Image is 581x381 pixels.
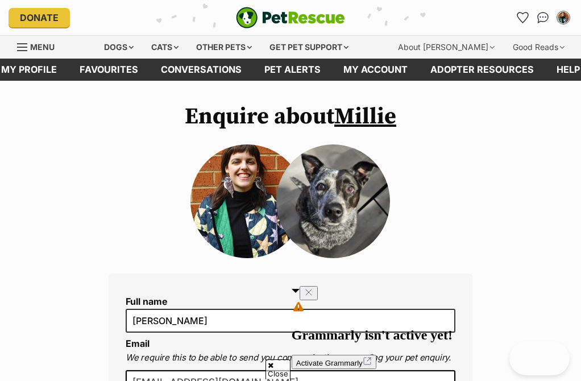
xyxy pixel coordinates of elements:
label: Full name [126,296,455,307]
a: My account [332,59,419,81]
div: Cats [143,36,186,59]
div: About [PERSON_NAME] [390,36,503,59]
label: Email [126,338,150,349]
a: Favourites [513,9,532,27]
a: Pet alerts [253,59,332,81]
img: chat-41dd97257d64d25036548639549fe6c8038ab92f7586957e7f3b1b290dea8141.svg [537,12,549,23]
p: We require this to be able to send you communications regarding your pet enquiry. [126,351,455,365]
a: Millie [334,102,396,131]
div: Get pet support [262,36,356,59]
input: E.g. Jimmy Chew [126,309,455,333]
h1: Enquire about [109,103,472,130]
iframe: Help Scout Beacon - Open [509,341,570,375]
span: Menu [30,42,55,52]
div: Dogs [96,36,142,59]
a: PetRescue [236,7,345,28]
a: Favourites [68,59,150,81]
span: Close [265,359,290,379]
img: Millie [276,144,390,258]
a: Conversations [534,9,552,27]
a: Adopter resources [419,59,545,81]
button: My account [554,9,572,27]
ul: Account quick links [513,9,572,27]
a: Donate [9,8,70,27]
img: Kyrie Anderson profile pic [558,12,569,23]
div: Other pets [188,36,260,59]
img: logo-e224e6f780fb5917bec1dbf3a21bbac754714ae5b6737aabdf751b685950b380.svg [236,7,345,28]
a: Menu [17,36,63,56]
div: Good Reads [505,36,572,59]
a: conversations [150,59,253,81]
img: huxltafbpa1rri0bo3t6.jpg [190,144,304,258]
